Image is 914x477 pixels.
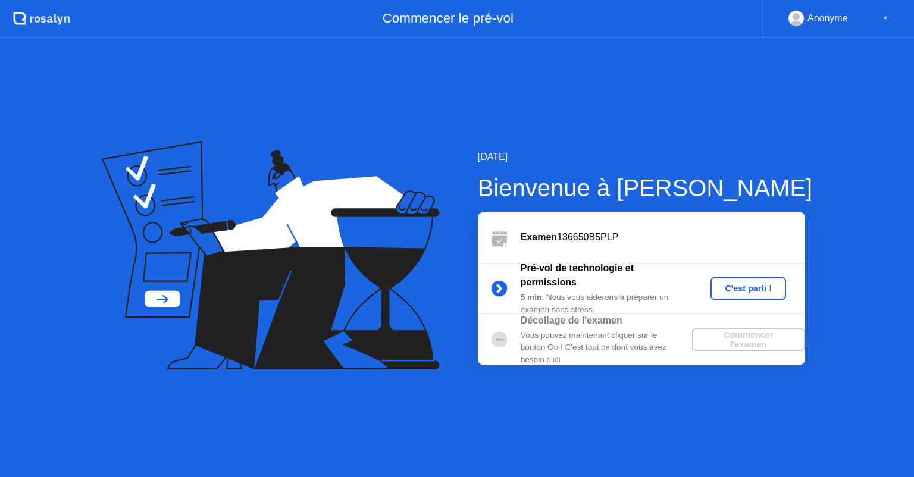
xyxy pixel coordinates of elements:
[710,277,786,300] button: C'est parti !
[697,330,800,349] div: Commencer l'examen
[478,170,812,206] div: Bienvenue à [PERSON_NAME]
[715,284,781,293] div: C'est parti !
[521,291,692,316] div: : Nous vous aiderons à préparer un examen sans stress
[521,263,634,287] b: Pré-vol de technologie et permissions
[521,230,805,244] div: 136650B5PLP
[521,315,622,325] b: Décollage de l'examen
[882,11,888,26] div: ▼
[692,328,805,351] button: Commencer l'examen
[521,293,542,302] b: 5 min
[521,232,557,242] b: Examen
[478,150,812,164] div: [DATE]
[807,11,848,26] div: Anonyme
[521,329,692,366] div: Vous pouvez maintenant cliquer sur le bouton Go ! C'est tout ce dont vous avez besoin d'ici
